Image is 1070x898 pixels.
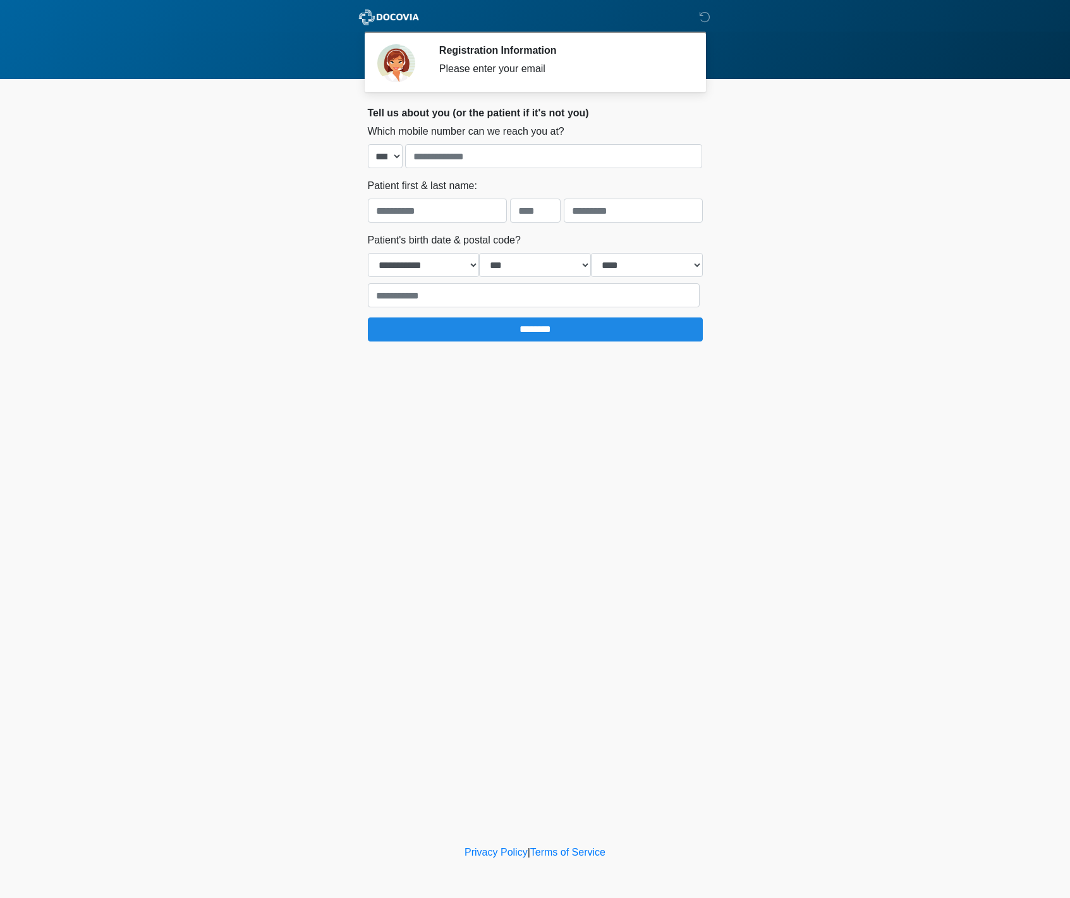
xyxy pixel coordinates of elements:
[377,44,415,82] img: Agent Avatar
[530,847,605,858] a: Terms of Service
[368,178,477,194] label: Patient first & last name:
[439,44,684,56] h2: Registration Information
[368,233,521,248] label: Patient's birth date & postal code?
[355,9,423,25] img: ABC Med Spa- GFEase Logo
[439,61,684,77] div: Please enter your email
[368,107,703,119] h2: Tell us about you (or the patient if it's not you)
[528,847,530,858] a: |
[368,124,564,139] label: Which mobile number can we reach you at?
[465,847,528,858] a: Privacy Policy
